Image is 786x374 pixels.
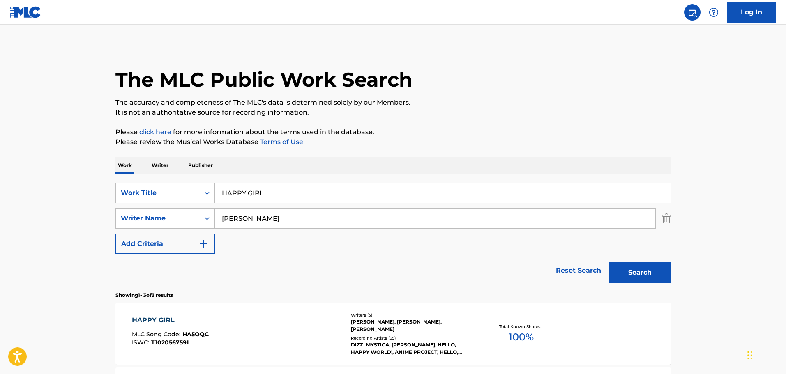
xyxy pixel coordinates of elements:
[684,4,701,21] a: Public Search
[121,188,195,198] div: Work Title
[115,127,671,137] p: Please for more information about the terms used in the database.
[351,312,475,318] div: Writers ( 3 )
[745,335,786,374] iframe: Chat Widget
[351,335,475,341] div: Recording Artists ( 65 )
[115,98,671,108] p: The accuracy and completeness of The MLC's data is determined solely by our Members.
[662,208,671,229] img: Delete Criterion
[132,315,209,325] div: HAPPY GIRL
[132,330,182,338] span: MLC Song Code :
[186,157,215,174] p: Publisher
[687,7,697,17] img: search
[115,157,134,174] p: Work
[115,291,173,299] p: Showing 1 - 3 of 3 results
[351,341,475,356] div: DIZZI MYSTICA, [PERSON_NAME], HELLO, HAPPY WORLD!, ANIME PROJECT, HELLO, HAPPY WORLD!
[115,234,215,254] button: Add Criteria
[499,324,543,330] p: Total Known Shares:
[198,239,208,249] img: 9d2ae6d4665cec9f34b9.svg
[747,343,752,367] div: Drag
[115,67,413,92] h1: The MLC Public Work Search
[10,6,41,18] img: MLC Logo
[705,4,722,21] div: Help
[139,128,171,136] a: click here
[115,303,671,365] a: HAPPY GIRLMLC Song Code:HA5OQCISWC:T1020567591Writers (3)[PERSON_NAME], [PERSON_NAME], [PERSON_NA...
[258,138,303,146] a: Terms of Use
[151,339,189,346] span: T1020567591
[552,262,605,280] a: Reset Search
[727,2,776,23] a: Log In
[709,7,719,17] img: help
[509,330,534,344] span: 100 %
[132,339,151,346] span: ISWC :
[182,330,209,338] span: HA5OQC
[121,213,195,223] div: Writer Name
[609,262,671,283] button: Search
[149,157,171,174] p: Writer
[351,318,475,333] div: [PERSON_NAME], [PERSON_NAME], [PERSON_NAME]
[115,183,671,287] form: Search Form
[115,137,671,147] p: Please review the Musical Works Database
[115,108,671,117] p: It is not an authoritative source for recording information.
